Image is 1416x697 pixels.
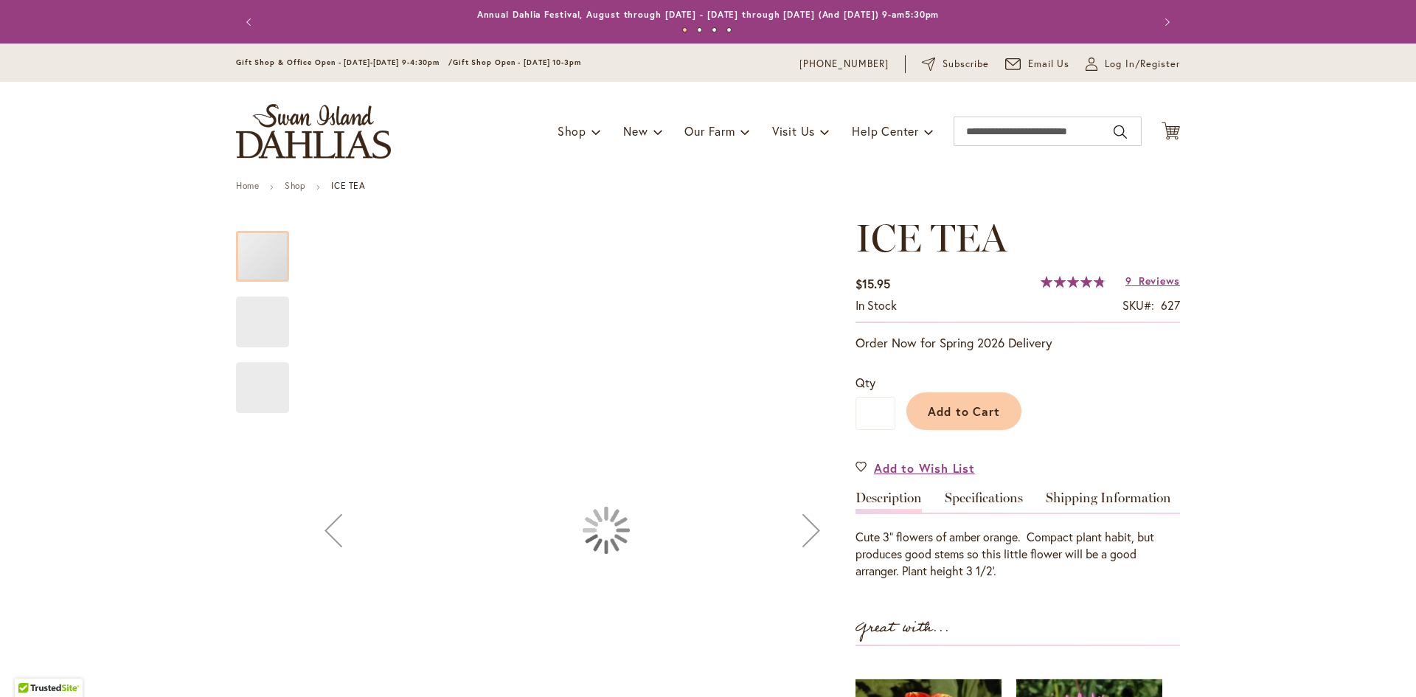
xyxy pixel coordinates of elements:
div: Detailed Product Info [855,491,1180,580]
div: ICE TEA [236,347,289,413]
a: Shop [285,180,305,191]
span: Add to Wish List [874,460,975,476]
span: Our Farm [684,123,735,139]
a: Shipping Information [1046,491,1171,513]
a: Home [236,180,259,191]
strong: Great with... [855,616,950,640]
span: $15.95 [855,276,890,291]
span: Visit Us [772,123,815,139]
a: Annual Dahlia Festival, August through [DATE] - [DATE] through [DATE] (And [DATE]) 9-am5:30pm [477,9,940,20]
a: Subscribe [922,57,989,72]
span: ICE TEA [855,215,1007,261]
span: Subscribe [943,57,989,72]
span: Gift Shop Open - [DATE] 10-3pm [453,58,581,67]
button: Previous [236,7,265,37]
span: 9 [1125,274,1132,288]
div: 627 [1161,297,1180,314]
button: Add to Cart [906,392,1021,430]
span: Shop [558,123,586,139]
div: ICE TEA [236,282,304,347]
div: ICE TEA [236,216,304,282]
span: Reviews [1139,274,1180,288]
span: In stock [855,297,897,313]
a: 9 Reviews [1125,274,1180,288]
a: Email Us [1005,57,1070,72]
div: Availability [855,297,897,314]
a: [PHONE_NUMBER] [799,57,889,72]
button: 2 of 4 [697,27,702,32]
span: New [623,123,648,139]
a: Log In/Register [1086,57,1180,72]
a: Description [855,491,922,513]
span: Email Us [1028,57,1070,72]
span: Qty [855,375,875,390]
a: store logo [236,104,391,159]
p: Order Now for Spring 2026 Delivery [855,334,1180,352]
span: Log In/Register [1105,57,1180,72]
strong: ICE TEA [331,180,365,191]
div: 97% [1041,276,1106,288]
button: 4 of 4 [726,27,732,32]
span: Gift Shop & Office Open - [DATE]-[DATE] 9-4:30pm / [236,58,453,67]
button: Next [1150,7,1180,37]
button: 3 of 4 [712,27,717,32]
button: 1 of 4 [682,27,687,32]
a: Add to Wish List [855,460,975,476]
a: Specifications [945,491,1023,513]
div: Cute 3" flowers of amber orange. Compact plant habit, but produces good stems so this little flow... [855,529,1180,580]
span: Help Center [852,123,919,139]
span: Add to Cart [928,403,1001,419]
strong: SKU [1122,297,1154,313]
